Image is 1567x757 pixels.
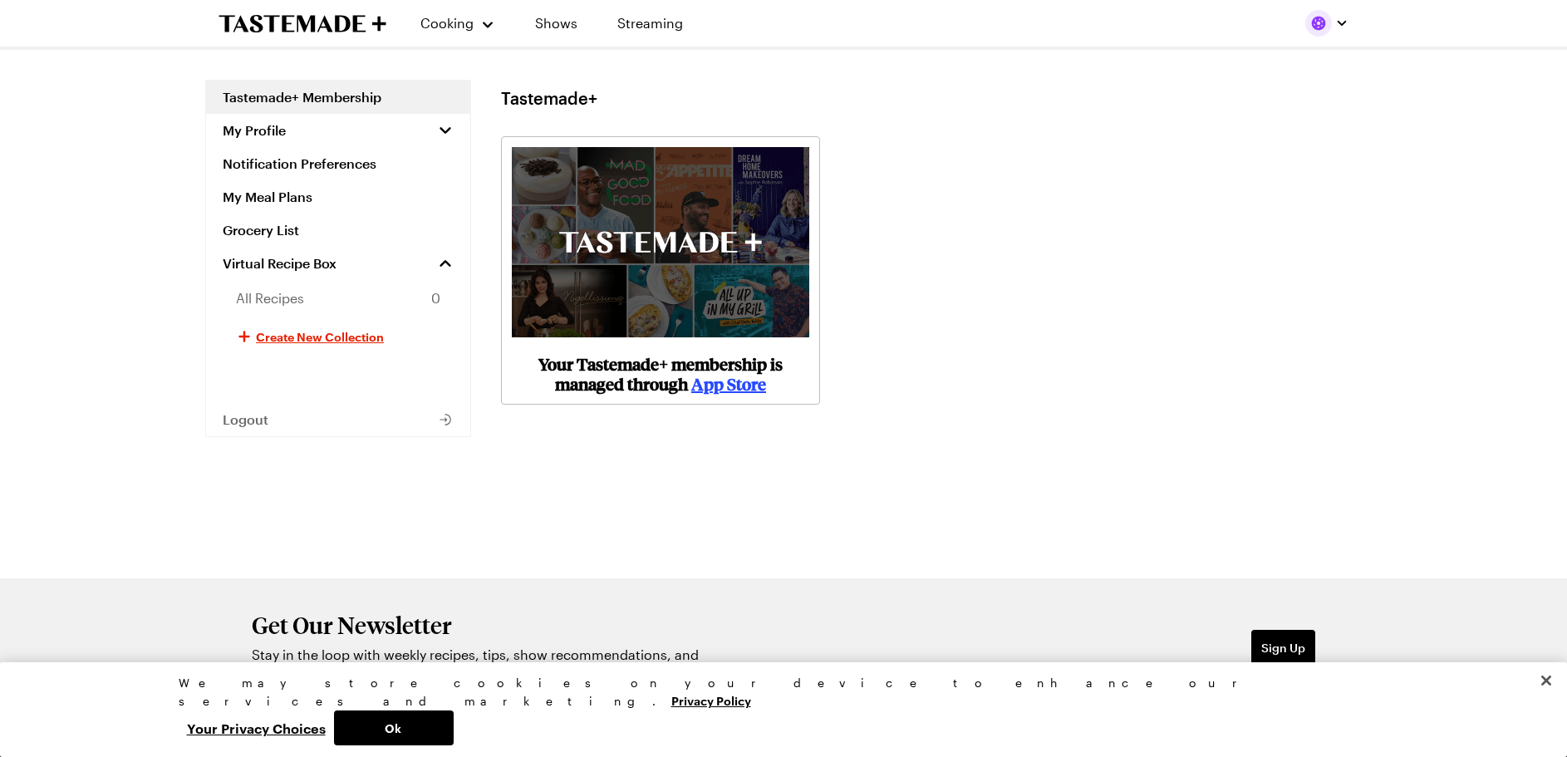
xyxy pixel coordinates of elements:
[691,372,766,395] a: App Store
[206,81,470,114] a: Tastemade+ Membership
[206,114,470,147] button: My Profile
[431,288,440,308] span: 0
[1261,640,1305,656] span: Sign Up
[206,247,470,280] a: Virtual Recipe Box
[1305,10,1348,37] button: Profile picture
[252,645,709,685] p: Stay in the loop with weekly recipes, tips, show recommendations, and more from Tastemade.
[1528,662,1565,699] button: Close
[206,403,470,436] button: Logout
[671,692,751,708] a: More information about your privacy, opens in a new tab
[501,88,597,108] h1: Tastemade+
[206,214,470,247] a: Grocery List
[252,612,709,638] h2: Get Our Newsletter
[512,354,809,394] p: Your Tastemade+ membership is managed through
[179,674,1375,745] div: Privacy
[223,255,336,272] span: Virtual Recipe Box
[334,710,454,745] button: Ok
[179,710,334,745] button: Your Privacy Choices
[179,674,1375,710] div: We may store cookies on your device to enhance our services and marketing.
[223,122,286,139] span: My Profile
[1251,630,1315,666] button: Sign Up
[206,317,470,356] button: Create New Collection
[236,288,304,308] span: All Recipes
[206,147,470,180] a: Notification Preferences
[206,280,470,317] a: All Recipes0
[206,180,470,214] a: My Meal Plans
[420,3,495,43] button: Cooking
[219,14,386,33] a: To Tastemade Home Page
[1305,10,1332,37] img: Profile picture
[420,15,474,31] span: Cooking
[256,328,384,345] span: Create New Collection
[223,411,268,428] span: Logout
